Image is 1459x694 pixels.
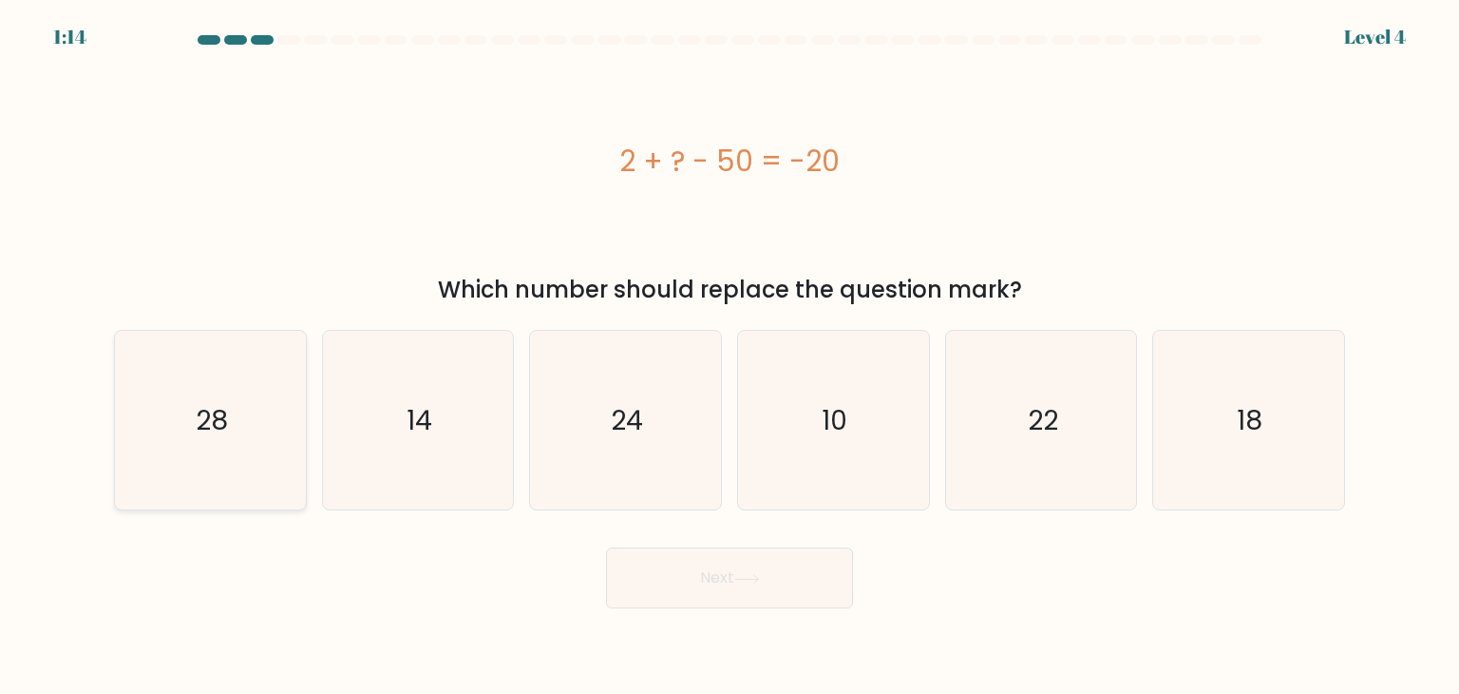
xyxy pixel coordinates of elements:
text: 28 [196,401,228,439]
text: 14 [407,401,432,439]
div: 1:14 [53,23,86,51]
div: Level 4 [1344,23,1406,51]
text: 18 [1238,401,1263,439]
text: 24 [612,401,644,439]
div: 2 + ? - 50 = -20 [114,140,1345,183]
text: 10 [823,401,848,439]
div: Which number should replace the question mark? [125,273,1334,307]
text: 22 [1028,401,1058,439]
button: Next [606,548,853,608]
